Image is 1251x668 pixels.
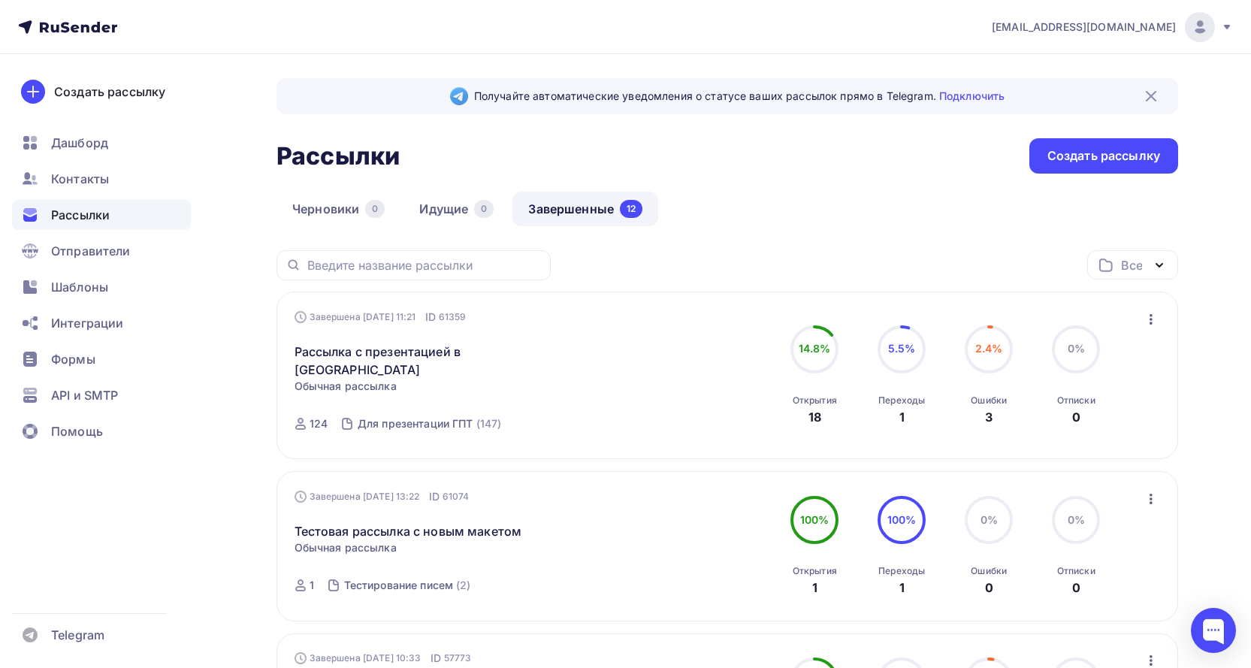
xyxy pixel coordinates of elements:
[1072,408,1080,426] div: 0
[12,272,191,302] a: Шаблоны
[295,489,470,504] div: Завершена [DATE] 13:22
[310,416,328,431] div: 124
[295,540,397,555] span: Обычная рассылка
[992,12,1233,42] a: [EMAIL_ADDRESS][DOMAIN_NAME]
[812,579,817,597] div: 1
[51,206,110,224] span: Рассылки
[310,578,314,593] div: 1
[12,236,191,266] a: Отправители
[971,394,1007,407] div: Ошибки
[975,342,1003,355] span: 2.4%
[51,626,104,644] span: Telegram
[512,192,658,226] a: Завершенные12
[793,394,837,407] div: Открытия
[425,310,436,325] span: ID
[887,513,917,526] span: 100%
[443,489,470,504] span: 61074
[888,342,916,355] span: 5.5%
[444,651,472,666] span: 57773
[971,565,1007,577] div: Ошибки
[439,310,467,325] span: 61359
[295,379,397,394] span: Обычная рассылка
[403,192,509,226] a: Идущие0
[51,386,118,404] span: API и SMTP
[431,651,441,666] span: ID
[1068,342,1085,355] span: 0%
[12,200,191,230] a: Рассылки
[295,343,552,379] a: Рассылка с презентацией в [GEOGRAPHIC_DATA]
[295,310,467,325] div: Завершена [DATE] 11:21
[54,83,165,101] div: Создать рассылку
[51,242,131,260] span: Отправители
[992,20,1176,35] span: [EMAIL_ADDRESS][DOMAIN_NAME]
[985,579,993,597] div: 0
[51,278,108,296] span: Шаблоны
[51,170,109,188] span: Контакты
[1057,565,1095,577] div: Отписки
[1057,394,1095,407] div: Отписки
[307,257,542,274] input: Введите название рассылки
[799,342,831,355] span: 14.8%
[365,200,385,218] div: 0
[343,573,473,597] a: Тестирование писем (2)
[51,314,123,332] span: Интеграции
[878,394,925,407] div: Переходы
[620,200,642,218] div: 12
[985,408,993,426] div: 3
[474,89,1005,104] span: Получайте автоматические уведомления о статусе ваших рассылок прямо в Telegram.
[878,565,925,577] div: Переходы
[356,412,503,436] a: Для презентации ГПТ (147)
[474,200,494,218] div: 0
[51,350,95,368] span: Формы
[1047,147,1160,165] div: Создать рассылку
[12,164,191,194] a: Контакты
[276,141,400,171] h2: Рассылки
[429,489,440,504] span: ID
[800,513,829,526] span: 100%
[939,89,1005,102] a: Подключить
[899,579,905,597] div: 1
[793,565,837,577] div: Открытия
[981,513,998,526] span: 0%
[51,134,108,152] span: Дашборд
[1087,250,1178,280] button: Все
[358,416,473,431] div: Для презентации ГПТ
[450,87,468,105] img: Telegram
[295,651,472,666] div: Завершена [DATE] 10:33
[1121,256,1142,274] div: Все
[456,578,470,593] div: (2)
[12,344,191,374] a: Формы
[12,128,191,158] a: Дашборд
[808,408,821,426] div: 18
[899,408,905,426] div: 1
[1072,579,1080,597] div: 0
[344,578,454,593] div: Тестирование писем
[51,422,103,440] span: Помощь
[1068,513,1085,526] span: 0%
[476,416,502,431] div: (147)
[276,192,400,226] a: Черновики0
[295,522,522,540] a: Тестовая рассылка с новым макетом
